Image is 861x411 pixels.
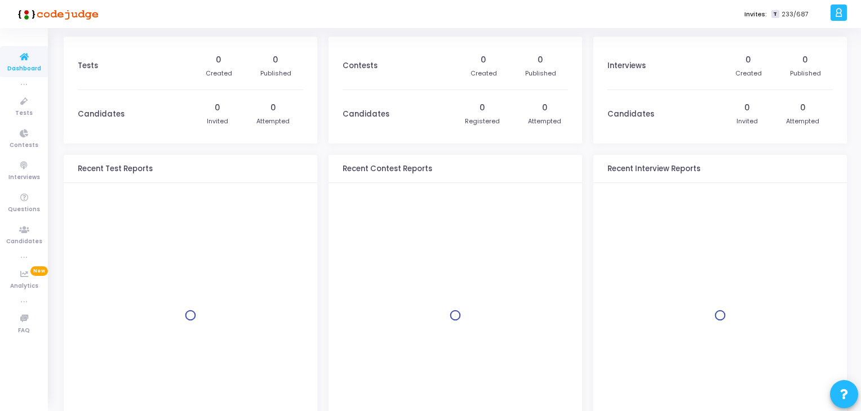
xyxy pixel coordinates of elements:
h3: Recent Interview Reports [607,164,700,173]
div: Created [735,69,762,78]
h3: Recent Contest Reports [343,164,432,173]
span: Candidates [6,237,42,247]
span: FAQ [18,326,30,336]
div: Attempted [256,117,290,126]
div: Created [206,69,232,78]
div: Published [525,69,556,78]
span: Contests [10,141,38,150]
span: T [771,10,779,19]
h3: Interviews [607,61,646,70]
div: 0 [216,54,221,66]
span: 233/687 [782,10,809,19]
div: 0 [215,102,220,114]
div: Attempted [528,117,561,126]
h3: Recent Test Reports [78,164,153,173]
h3: Tests [78,61,98,70]
span: Dashboard [7,64,41,74]
div: 0 [744,102,750,114]
h3: Candidates [343,110,389,119]
div: 0 [800,102,806,114]
div: 0 [270,102,276,114]
div: 0 [538,54,543,66]
div: Published [260,69,291,78]
div: 0 [802,54,808,66]
span: New [30,266,48,276]
div: Registered [465,117,500,126]
div: Published [790,69,821,78]
h3: Contests [343,61,378,70]
span: Interviews [8,173,40,182]
h3: Candidates [78,110,125,119]
div: 0 [481,54,486,66]
div: 0 [745,54,751,66]
div: Created [471,69,497,78]
div: 0 [480,102,485,114]
div: 0 [542,102,548,114]
span: Questions [8,205,40,215]
div: Attempted [786,117,819,126]
span: Analytics [10,282,38,291]
span: Tests [15,109,33,118]
div: Invited [207,117,228,126]
div: Invited [736,117,758,126]
label: Invites: [744,10,767,19]
div: 0 [273,54,278,66]
img: logo [14,3,99,25]
h3: Candidates [607,110,654,119]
